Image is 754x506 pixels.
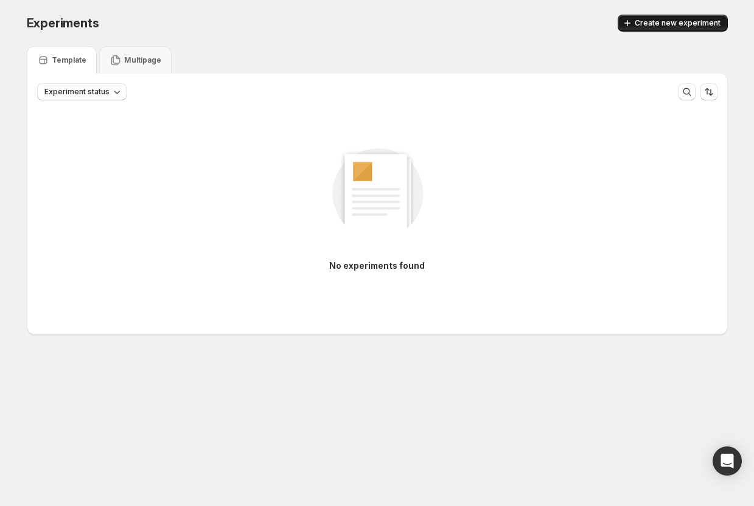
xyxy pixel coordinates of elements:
[329,260,425,272] p: No experiments found
[44,87,110,97] span: Experiment status
[124,55,161,65] p: Multipage
[635,18,721,28] span: Create new experiment
[700,83,717,100] button: Sort the results
[618,15,728,32] button: Create new experiment
[713,446,742,476] div: Open Intercom Messenger
[37,83,127,100] button: Experiment status
[27,16,99,30] span: Experiments
[52,55,86,65] p: Template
